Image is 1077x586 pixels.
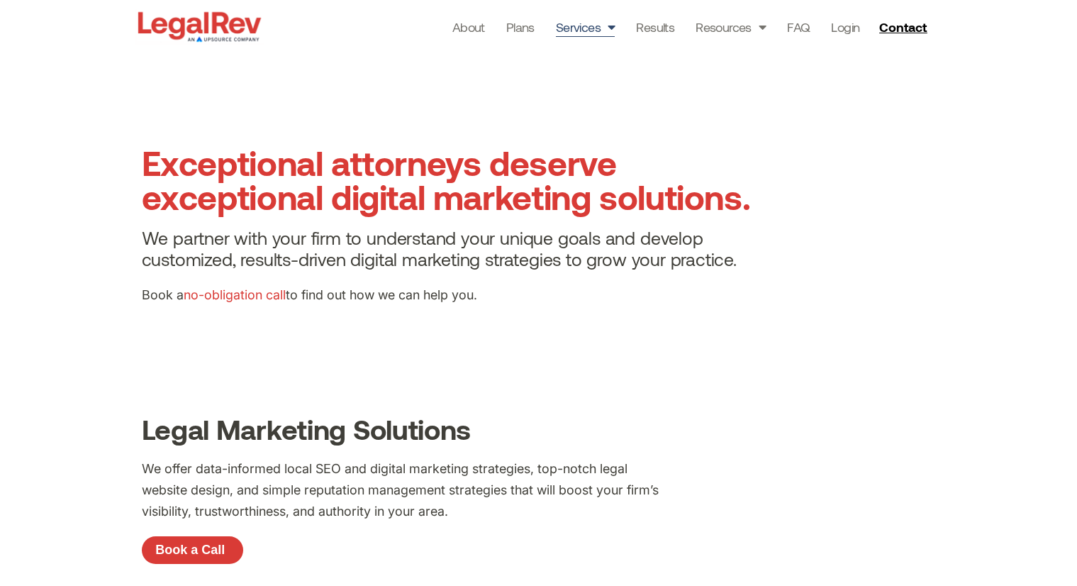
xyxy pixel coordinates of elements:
[696,17,766,37] a: Resources
[874,16,936,38] a: Contact
[556,17,615,37] a: Services
[831,17,859,37] a: Login
[142,458,659,522] p: We offer data-informed local SEO and digital marketing strategies, top-notch legal website design...
[155,543,225,556] span: Book a Call
[879,21,927,33] span: Contact
[142,228,774,270] h4: We partner with your firm to understand your unique goals and develop customized, results-driven ...
[184,287,286,302] a: no-obligation call
[142,145,774,214] h1: Exceptional attorneys deserve exceptional digital marketing solutions.
[506,17,535,37] a: Plans
[142,284,774,306] p: Book a to find out how we can help you.​
[452,17,485,37] a: About
[787,17,810,37] a: FAQ
[636,17,674,37] a: Results
[452,17,860,37] nav: Menu
[142,536,243,565] a: Book a Call
[142,415,936,444] h2: Legal Marketing Solutions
